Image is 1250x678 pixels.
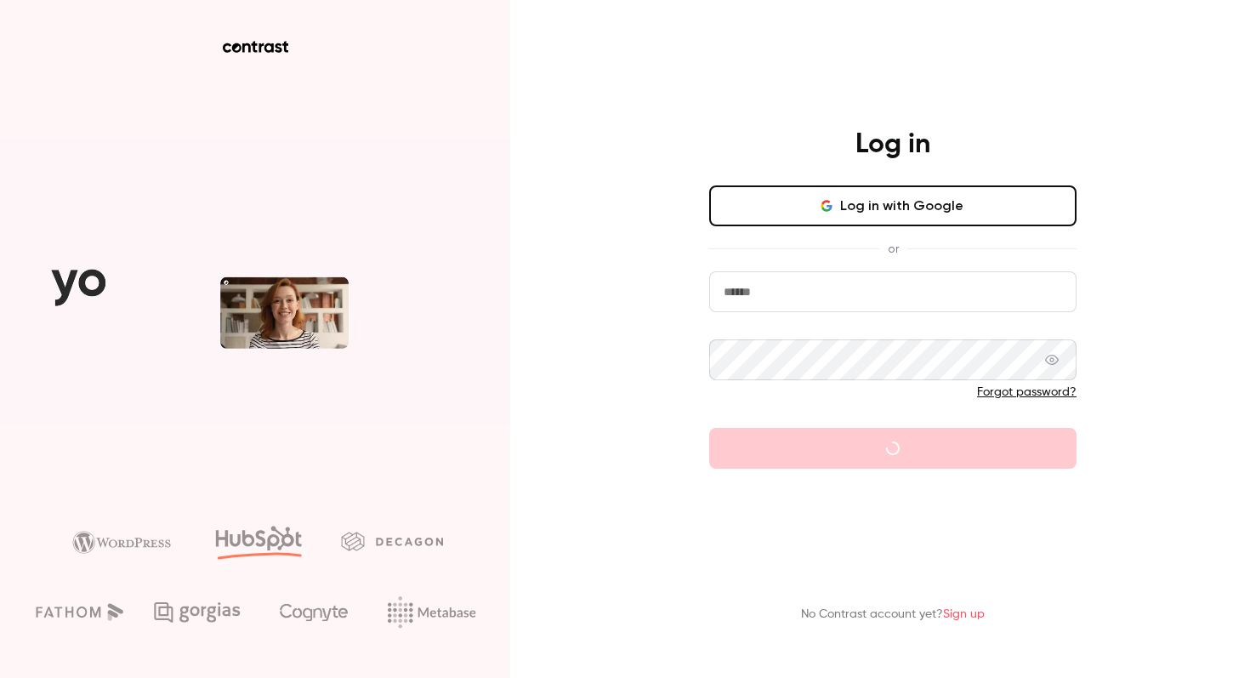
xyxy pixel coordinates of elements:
p: No Contrast account yet? [801,606,985,624]
a: Forgot password? [977,386,1077,398]
h4: Log in [855,128,930,162]
img: decagon [341,532,443,550]
span: or [879,240,907,258]
button: Log in with Google [709,185,1077,226]
a: Sign up [943,608,985,620]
